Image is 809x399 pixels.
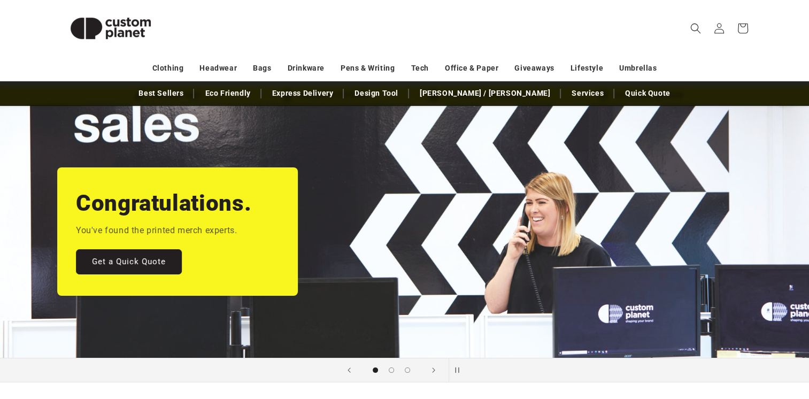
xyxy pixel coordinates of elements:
[133,84,189,103] a: Best Sellers
[199,59,237,78] a: Headwear
[414,84,556,103] a: [PERSON_NAME] / [PERSON_NAME]
[619,59,657,78] a: Umbrellas
[411,59,428,78] a: Tech
[57,4,164,52] img: Custom Planet
[199,84,256,103] a: Eco Friendly
[620,84,676,103] a: Quick Quote
[630,283,809,399] iframe: Chat Widget
[514,59,554,78] a: Giveaways
[267,84,339,103] a: Express Delivery
[253,59,271,78] a: Bags
[445,59,498,78] a: Office & Paper
[422,358,445,382] button: Next slide
[288,59,325,78] a: Drinkware
[571,59,603,78] a: Lifestyle
[76,223,237,239] p: You've found the printed merch experts.
[449,358,472,382] button: Pause slideshow
[76,189,251,218] h2: Congratulations.
[684,17,707,40] summary: Search
[152,59,184,78] a: Clothing
[383,362,399,378] button: Load slide 2 of 3
[367,362,383,378] button: Load slide 1 of 3
[76,249,182,274] a: Get a Quick Quote
[337,358,361,382] button: Previous slide
[399,362,415,378] button: Load slide 3 of 3
[349,84,404,103] a: Design Tool
[566,84,609,103] a: Services
[341,59,395,78] a: Pens & Writing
